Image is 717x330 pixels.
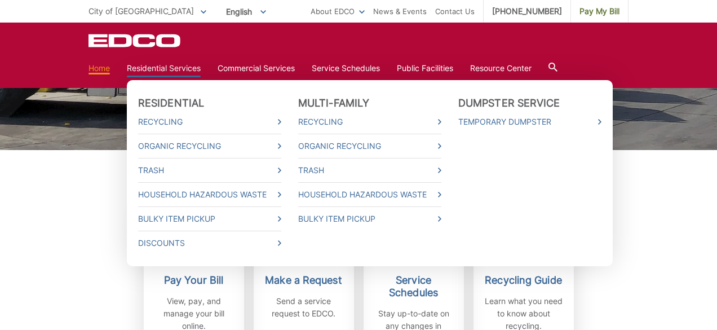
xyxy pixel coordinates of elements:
[88,6,194,16] span: City of [GEOGRAPHIC_DATA]
[127,62,201,74] a: Residential Services
[579,5,619,17] span: Pay My Bill
[298,164,441,177] a: Trash
[138,140,281,152] a: Organic Recycling
[372,274,455,299] h2: Service Schedules
[88,34,182,47] a: EDCD logo. Return to the homepage.
[262,274,346,287] h2: Make a Request
[298,116,441,128] a: Recycling
[435,5,475,17] a: Contact Us
[152,274,236,287] h2: Pay Your Bill
[138,213,281,225] a: Bulky Item Pickup
[138,164,281,177] a: Trash
[298,97,369,109] a: Multi-Family
[298,188,441,201] a: Household Hazardous Waste
[458,97,560,109] a: Dumpster Service
[88,62,110,74] a: Home
[138,237,281,249] a: Discounts
[470,62,532,74] a: Resource Center
[482,274,565,287] h2: Recycling Guide
[262,295,346,320] p: Send a service request to EDCO.
[311,5,365,17] a: About EDCO
[312,62,380,74] a: Service Schedules
[298,213,441,225] a: Bulky Item Pickup
[218,62,295,74] a: Commercial Services
[397,62,453,74] a: Public Facilities
[218,2,275,21] span: English
[138,188,281,201] a: Household Hazardous Waste
[458,116,601,128] a: Temporary Dumpster
[373,5,427,17] a: News & Events
[138,97,204,109] a: Residential
[298,140,441,152] a: Organic Recycling
[138,116,281,128] a: Recycling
